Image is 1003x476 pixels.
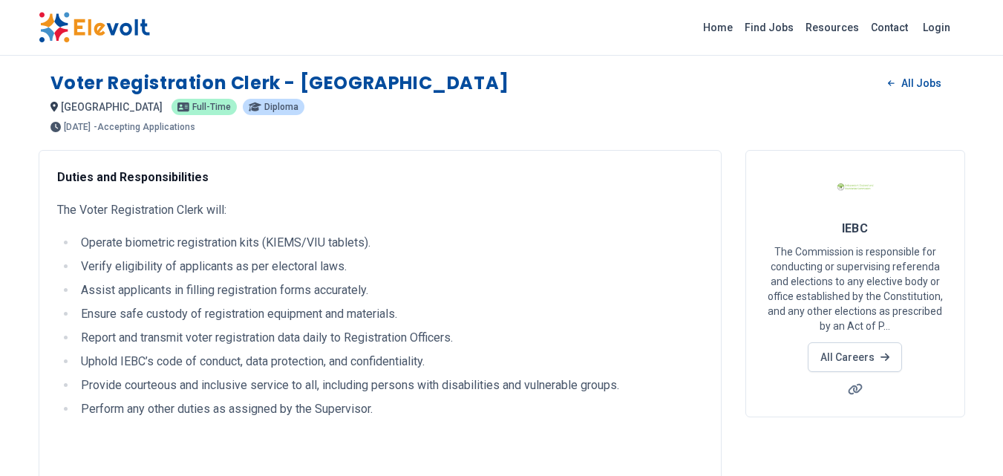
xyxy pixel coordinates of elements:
span: IEBC [842,221,869,235]
p: The Commission is responsible for conducting or supervising referenda and elections to any electi... [764,244,947,333]
li: Provide courteous and inclusive service to all, including persons with disabilities and vulnerabl... [76,376,703,394]
a: Contact [865,16,914,39]
a: All Jobs [876,72,953,94]
a: All Careers [808,342,902,372]
a: Home [697,16,739,39]
li: Report and transmit voter registration data daily to Registration Officers. [76,329,703,347]
li: Operate biometric registration kits (KIEMS/VIU tablets). [76,234,703,252]
img: Elevolt [39,12,150,43]
li: Ensure safe custody of registration equipment and materials. [76,305,703,323]
p: - Accepting Applications [94,123,195,131]
a: Login [914,13,959,42]
a: Resources [800,16,865,39]
a: Find Jobs [739,16,800,39]
img: IEBC [837,169,874,206]
span: Diploma [264,102,298,111]
h1: Voter Registration Clerk - [GEOGRAPHIC_DATA] [50,71,509,95]
li: Verify eligibility of applicants as per electoral laws. [76,258,703,276]
li: Uphold IEBC’s code of conduct, data protection, and confidentiality. [76,353,703,371]
p: The Voter Registration Clerk will: [57,201,703,219]
li: Assist applicants in filling registration forms accurately. [76,281,703,299]
span: [GEOGRAPHIC_DATA] [61,101,163,113]
span: Full-time [192,102,231,111]
span: [DATE] [64,123,91,131]
strong: Duties and Responsibilities [57,170,209,184]
li: Perform any other duties as assigned by the Supervisor. [76,400,703,418]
